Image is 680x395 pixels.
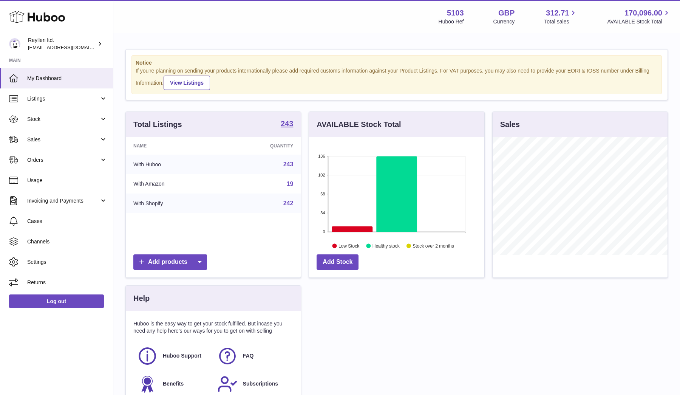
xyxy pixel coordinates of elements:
[323,229,325,234] text: 0
[27,95,99,102] span: Listings
[318,154,325,158] text: 136
[27,218,107,225] span: Cases
[27,259,107,266] span: Settings
[281,120,293,127] strong: 243
[287,181,294,187] a: 19
[27,197,99,204] span: Invoicing and Payments
[126,155,222,174] td: With Huboo
[317,254,359,270] a: Add Stock
[318,173,325,177] text: 102
[163,380,184,387] span: Benefits
[243,380,278,387] span: Subscriptions
[27,238,107,245] span: Channels
[126,174,222,194] td: With Amazon
[164,76,210,90] a: View Listings
[137,346,210,366] a: Huboo Support
[222,137,301,155] th: Quantity
[447,8,464,18] strong: 5103
[372,243,400,248] text: Healthy stock
[27,156,99,164] span: Orders
[321,192,325,196] text: 68
[133,254,207,270] a: Add products
[163,352,201,359] span: Huboo Support
[546,8,569,18] span: 312.71
[27,116,99,123] span: Stock
[281,120,293,129] a: 243
[133,119,182,130] h3: Total Listings
[27,75,107,82] span: My Dashboard
[136,67,658,90] div: If you're planning on sending your products internationally please add required customs informati...
[243,352,254,359] span: FAQ
[27,279,107,286] span: Returns
[321,211,325,215] text: 34
[27,177,107,184] span: Usage
[338,243,360,248] text: Low Stock
[544,18,578,25] span: Total sales
[9,294,104,308] a: Log out
[137,374,210,394] a: Benefits
[133,320,293,335] p: Huboo is the easy way to get your stock fulfilled. But incase you need any help here's our ways f...
[9,38,20,50] img: reyllen@reyllen.com
[439,18,464,25] div: Huboo Ref
[27,136,99,143] span: Sales
[126,137,222,155] th: Name
[136,59,658,67] strong: Notice
[28,37,96,51] div: Reyllen ltd.
[607,8,671,25] a: 170,096.00 AVAILABLE Stock Total
[413,243,454,248] text: Stock over 2 months
[607,18,671,25] span: AVAILABLE Stock Total
[498,8,515,18] strong: GBP
[624,8,662,18] span: 170,096.00
[317,119,401,130] h3: AVAILABLE Stock Total
[283,200,294,206] a: 242
[493,18,515,25] div: Currency
[28,44,111,50] span: [EMAIL_ADDRESS][DOMAIN_NAME]
[544,8,578,25] a: 312.71 Total sales
[217,374,290,394] a: Subscriptions
[217,346,290,366] a: FAQ
[133,293,150,304] h3: Help
[126,194,222,213] td: With Shopify
[500,119,520,130] h3: Sales
[283,161,294,167] a: 243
